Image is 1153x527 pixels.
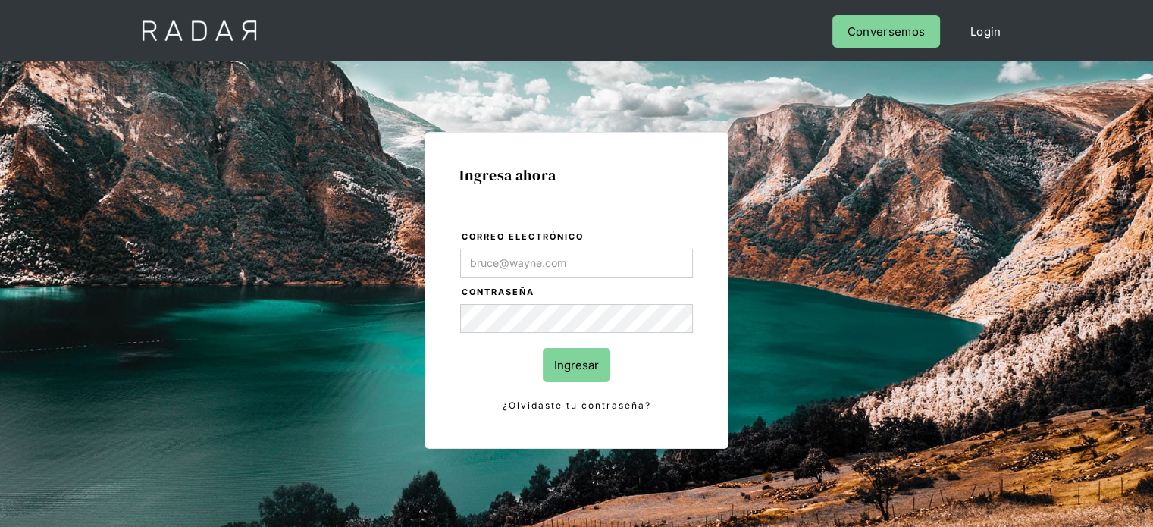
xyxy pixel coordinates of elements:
a: Conversemos [832,15,940,48]
h1: Ingresa ahora [459,167,694,184]
form: Login Form [459,229,694,414]
a: ¿Olvidaste tu contraseña? [460,397,693,414]
label: Contraseña [462,285,693,300]
input: Ingresar [543,348,610,382]
label: Correo electrónico [462,230,693,245]
a: Login [955,15,1017,48]
input: bruce@wayne.com [460,249,693,278]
